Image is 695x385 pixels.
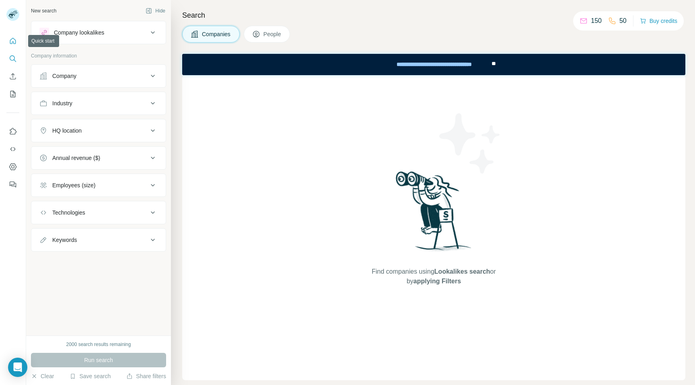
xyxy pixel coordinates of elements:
button: Company lookalikes [31,23,166,42]
div: Keywords [52,236,77,244]
button: Technologies [31,203,166,222]
img: Surfe Illustration - Woman searching with binoculars [392,169,476,259]
div: Technologies [52,209,85,217]
button: HQ location [31,121,166,140]
div: Annual revenue ($) [52,154,100,162]
div: Company lookalikes [54,29,104,37]
p: Company information [31,52,166,59]
button: Quick start [6,34,19,48]
span: People [263,30,282,38]
button: Feedback [6,177,19,192]
iframe: Banner [182,54,685,75]
button: Hide [140,5,171,17]
button: Company [31,66,166,86]
span: Find companies using or by [369,267,498,286]
button: Search [6,51,19,66]
button: Keywords [31,230,166,250]
button: Enrich CSV [6,69,19,84]
button: Employees (size) [31,176,166,195]
h4: Search [182,10,685,21]
div: Industry [52,99,72,107]
button: Industry [31,94,166,113]
p: 50 [619,16,627,26]
button: Share filters [126,372,166,380]
div: Open Intercom Messenger [8,358,27,377]
div: 2000 search results remaining [66,341,131,348]
button: Use Surfe API [6,142,19,156]
button: Save search [70,372,111,380]
p: 150 [591,16,602,26]
button: Clear [31,372,54,380]
img: Surfe Illustration - Stars [434,107,506,180]
div: New search [31,7,56,14]
button: Annual revenue ($) [31,148,166,168]
span: applying Filters [413,278,461,285]
button: Buy credits [640,15,677,27]
div: Employees (size) [52,181,95,189]
span: Companies [202,30,231,38]
button: Dashboard [6,160,19,174]
div: HQ location [52,127,82,135]
div: Company [52,72,76,80]
button: My lists [6,87,19,101]
button: Use Surfe on LinkedIn [6,124,19,139]
span: Lookalikes search [434,268,490,275]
